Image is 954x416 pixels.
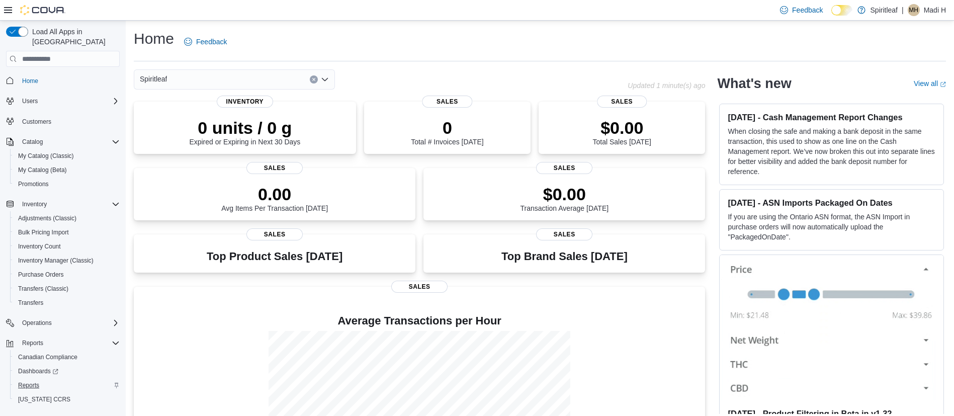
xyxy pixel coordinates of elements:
[10,254,124,268] button: Inventory Manager (Classic)
[14,393,120,405] span: Washington CCRS
[18,95,42,107] button: Users
[2,336,124,350] button: Reports
[142,315,697,327] h4: Average Transactions per Hour
[521,184,609,204] p: $0.00
[180,32,231,52] a: Feedback
[14,212,120,224] span: Adjustments (Classic)
[10,378,124,392] button: Reports
[14,226,120,238] span: Bulk Pricing Import
[728,112,935,122] h3: [DATE] - Cash Management Report Changes
[310,75,318,84] button: Clear input
[221,184,328,204] p: 0.00
[536,162,592,174] span: Sales
[189,118,300,138] p: 0 units / 0 g
[18,271,64,279] span: Purchase Orders
[10,211,124,225] button: Adjustments (Classic)
[14,269,120,281] span: Purchase Orders
[18,180,49,188] span: Promotions
[18,166,67,174] span: My Catalog (Beta)
[914,79,946,88] a: View allExternal link
[10,296,124,310] button: Transfers
[134,29,174,49] h1: Home
[221,184,328,212] div: Avg Items Per Transaction [DATE]
[14,379,120,391] span: Reports
[411,118,483,146] div: Total # Invoices [DATE]
[196,37,227,47] span: Feedback
[22,138,43,146] span: Catalog
[18,381,39,389] span: Reports
[18,317,56,329] button: Operations
[831,5,852,16] input: Dark Mode
[22,200,47,208] span: Inventory
[18,75,42,87] a: Home
[18,337,47,349] button: Reports
[246,228,303,240] span: Sales
[18,395,70,403] span: [US_STATE] CCRS
[22,77,38,85] span: Home
[728,212,935,242] p: If you are using the Ontario ASN format, the ASN Import in purchase orders will now automatically...
[10,177,124,191] button: Promotions
[2,135,124,149] button: Catalog
[14,269,68,281] a: Purchase Orders
[924,4,946,16] p: Madi H
[18,257,94,265] span: Inventory Manager (Classic)
[18,198,120,210] span: Inventory
[14,255,98,267] a: Inventory Manager (Classic)
[28,27,120,47] span: Load All Apps in [GEOGRAPHIC_DATA]
[10,163,124,177] button: My Catalog (Beta)
[246,162,303,174] span: Sales
[940,81,946,88] svg: External link
[321,75,329,84] button: Open list of options
[18,136,120,148] span: Catalog
[189,118,300,146] div: Expired or Expiring in Next 30 Days
[14,150,78,162] a: My Catalog (Classic)
[14,351,120,363] span: Canadian Compliance
[10,350,124,364] button: Canadian Compliance
[10,392,124,406] button: [US_STATE] CCRS
[14,178,53,190] a: Promotions
[597,96,647,108] span: Sales
[18,198,51,210] button: Inventory
[909,4,918,16] span: MH
[14,255,120,267] span: Inventory Manager (Classic)
[18,337,120,349] span: Reports
[18,116,55,128] a: Customers
[18,242,61,251] span: Inventory Count
[18,299,43,307] span: Transfers
[14,393,74,405] a: [US_STATE] CCRS
[14,164,120,176] span: My Catalog (Beta)
[207,251,342,263] h3: Top Product Sales [DATE]
[10,364,124,378] a: Dashboards
[2,94,124,108] button: Users
[22,118,51,126] span: Customers
[10,239,124,254] button: Inventory Count
[411,118,483,138] p: 0
[902,4,904,16] p: |
[14,240,65,253] a: Inventory Count
[717,75,791,92] h2: What's new
[792,5,823,15] span: Feedback
[18,115,120,128] span: Customers
[10,282,124,296] button: Transfers (Classic)
[18,353,77,361] span: Canadian Compliance
[14,178,120,190] span: Promotions
[14,212,80,224] a: Adjustments (Classic)
[14,297,120,309] span: Transfers
[14,283,72,295] a: Transfers (Classic)
[14,365,120,377] span: Dashboards
[18,74,120,87] span: Home
[14,297,47,309] a: Transfers
[20,5,65,15] img: Cova
[18,136,47,148] button: Catalog
[18,367,58,375] span: Dashboards
[871,4,898,16] p: Spiritleaf
[140,73,167,85] span: Spiritleaf
[18,228,69,236] span: Bulk Pricing Import
[10,268,124,282] button: Purchase Orders
[536,228,592,240] span: Sales
[728,126,935,177] p: When closing the safe and making a bank deposit in the same transaction, this used to show as one...
[18,95,120,107] span: Users
[22,339,43,347] span: Reports
[14,283,120,295] span: Transfers (Classic)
